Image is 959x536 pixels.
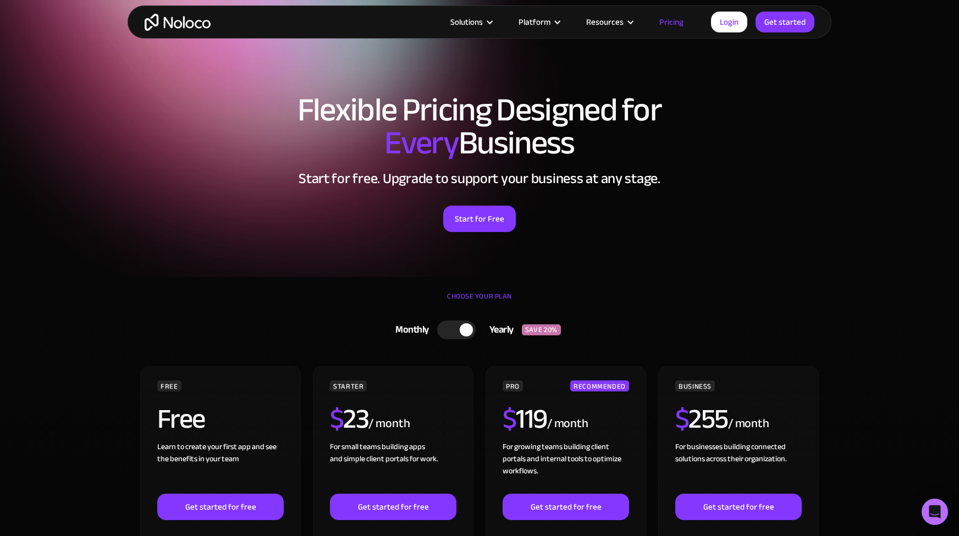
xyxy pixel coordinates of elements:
[450,15,483,29] div: Solutions
[139,93,820,159] h1: Flexible Pricing Designed for Business
[476,322,522,338] div: Yearly
[572,15,646,29] div: Resources
[675,393,689,445] span: $
[505,15,572,29] div: Platform
[382,322,437,338] div: Monthly
[522,324,561,335] div: SAVE 20%
[157,380,181,391] div: FREE
[368,415,410,433] div: / month
[145,14,211,31] a: home
[711,12,747,32] a: Login
[922,499,948,525] div: Open Intercom Messenger
[586,15,624,29] div: Resources
[330,494,456,520] a: Get started for free
[519,15,550,29] div: Platform
[503,405,547,433] h2: 119
[157,441,284,494] div: Learn to create your first app and see the benefits in your team ‍
[503,494,629,520] a: Get started for free
[756,12,814,32] a: Get started
[675,405,728,433] h2: 255
[139,170,820,187] h2: Start for free. Upgrade to support your business at any stage.
[547,415,588,433] div: / month
[437,15,505,29] div: Solutions
[384,112,459,174] span: Every
[503,393,516,445] span: $
[443,206,516,232] a: Start for Free
[157,494,284,520] a: Get started for free
[330,441,456,494] div: For small teams building apps and simple client portals for work. ‍
[503,380,523,391] div: PRO
[646,15,697,29] a: Pricing
[675,441,802,494] div: For businesses building connected solutions across their organization. ‍
[728,415,769,433] div: / month
[330,405,369,433] h2: 23
[675,494,802,520] a: Get started for free
[157,405,205,433] h2: Free
[330,393,344,445] span: $
[675,380,715,391] div: BUSINESS
[570,380,629,391] div: RECOMMENDED
[330,380,367,391] div: STARTER
[503,441,629,494] div: For growing teams building client portals and internal tools to optimize workflows.
[139,288,820,316] div: CHOOSE YOUR PLAN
